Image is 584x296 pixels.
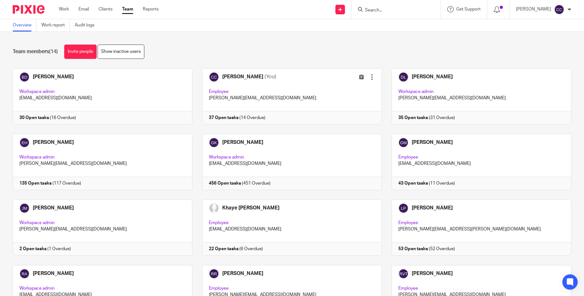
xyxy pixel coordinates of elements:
[64,45,97,59] a: Invite people
[41,19,70,32] a: Work report
[122,6,133,12] a: Team
[99,6,113,12] a: Clients
[456,7,481,11] span: Get Support
[143,6,159,12] a: Reports
[49,49,58,54] span: (14)
[13,48,58,55] h1: Team members
[98,45,144,59] a: Show inactive users
[516,6,551,12] p: [PERSON_NAME]
[13,5,45,14] img: Pixie
[364,8,422,13] input: Search
[75,19,99,32] a: Audit logs
[554,4,564,15] img: svg%3E
[13,19,37,32] a: Overview
[79,6,89,12] a: Email
[59,6,69,12] a: Work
